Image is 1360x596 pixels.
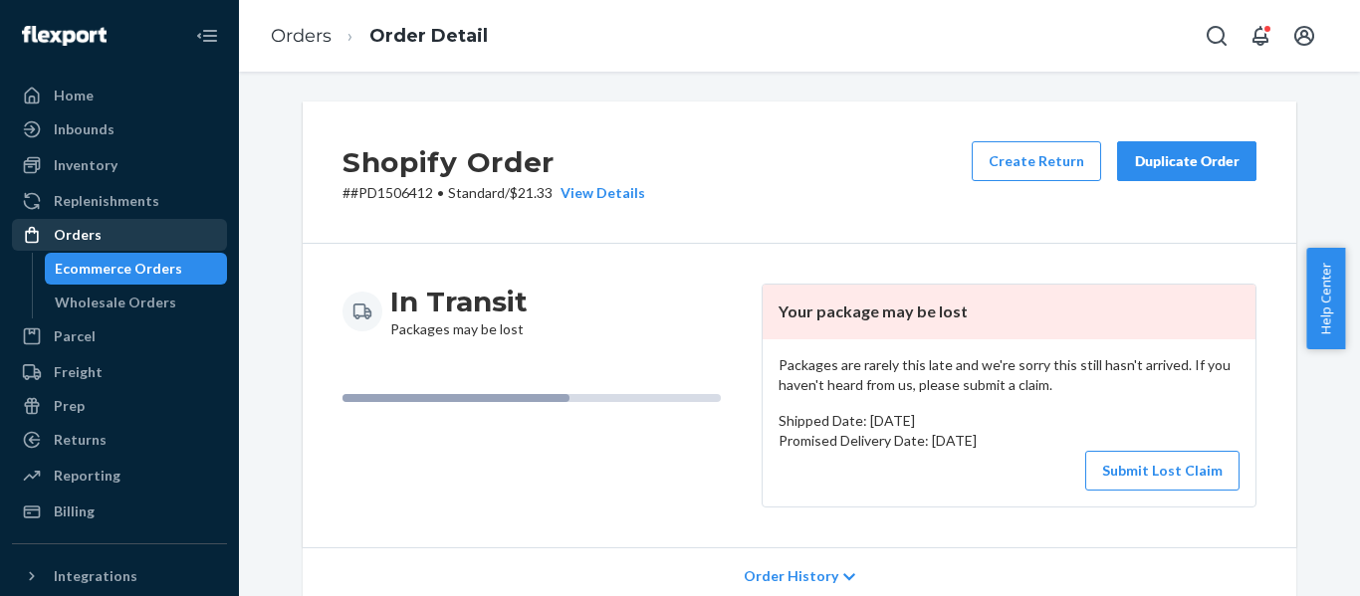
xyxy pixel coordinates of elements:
a: Replenishments [12,185,227,217]
button: Integrations [12,560,227,592]
div: Freight [54,362,103,382]
h2: Shopify Order [342,141,645,183]
header: Your package may be lost [763,285,1255,339]
a: Orders [271,25,332,47]
img: Flexport logo [22,26,107,46]
div: Inventory [54,155,117,175]
div: Wholesale Orders [55,293,176,312]
p: Shipped Date: [DATE] [779,411,1240,431]
div: Integrations [54,566,137,586]
span: Standard [448,184,505,201]
div: Orders [54,225,102,245]
h3: In Transit [390,284,528,319]
button: Close Navigation [187,16,227,56]
div: Inbounds [54,119,114,139]
a: Parcel [12,320,227,352]
button: Duplicate Order [1117,141,1256,181]
div: Parcel [54,326,96,346]
button: Open notifications [1241,16,1280,56]
a: Billing [12,496,227,527]
a: Reporting [12,460,227,492]
ol: breadcrumbs [255,7,504,66]
div: Billing [54,501,95,521]
button: Help Center [1306,248,1345,349]
a: Inventory [12,149,227,181]
button: View Details [553,183,645,203]
p: Promised Delivery Date: [DATE] [779,431,1240,451]
p: # #PD1506412 / $21.33 [342,183,645,203]
a: Ecommerce Orders [45,253,228,285]
span: Order History [744,566,838,586]
a: Inbounds [12,113,227,145]
button: Create Return [972,141,1101,181]
div: Returns [54,430,107,450]
div: Home [54,86,94,105]
div: Reporting [54,466,120,486]
div: Replenishments [54,191,159,211]
a: Order Detail [369,25,488,47]
span: • [437,184,444,201]
div: Packages may be lost [390,284,528,339]
a: Home [12,80,227,111]
button: Open account menu [1284,16,1324,56]
button: Submit Lost Claim [1085,451,1240,491]
a: Returns [12,424,227,456]
a: Wholesale Orders [45,287,228,318]
div: Duplicate Order [1134,151,1240,171]
p: Packages are rarely this late and we're sorry this still hasn't arrived. If you haven't heard fro... [779,355,1240,395]
button: Open Search Box [1197,16,1237,56]
a: Freight [12,356,227,388]
a: Orders [12,219,227,251]
div: Prep [54,396,85,416]
div: Ecommerce Orders [55,259,182,279]
a: Prep [12,390,227,422]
